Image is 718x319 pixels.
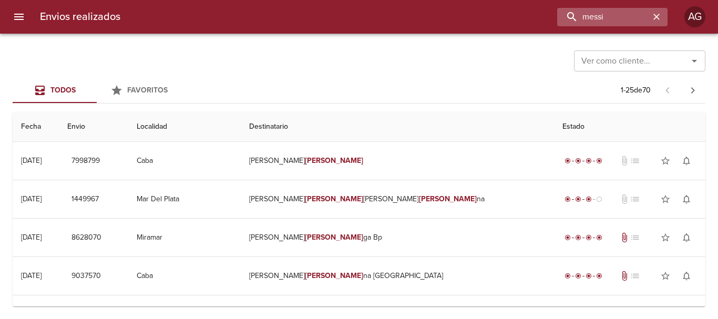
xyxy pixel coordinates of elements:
div: [DATE] [21,156,42,165]
div: Entregado [562,232,604,243]
span: Tiene documentos adjuntos [619,271,630,281]
span: notifications_none [681,232,692,243]
span: radio_button_unchecked [596,196,602,202]
span: 1449967 [71,193,99,206]
p: 1 - 25 de 70 [621,85,651,96]
button: Activar notificaciones [676,150,697,171]
span: notifications_none [681,156,692,166]
td: Caba [128,257,241,295]
th: Envio [59,112,128,142]
span: radio_button_checked [575,196,581,202]
span: radio_button_checked [575,234,581,241]
div: Tabs Envios [13,78,181,103]
div: [DATE] [21,194,42,203]
span: 7998799 [71,155,100,168]
span: radio_button_checked [565,158,571,164]
button: Activar notificaciones [676,227,697,248]
button: Agregar a favoritos [655,265,676,286]
span: No tiene documentos adjuntos [619,156,630,166]
div: Entregado [562,271,604,281]
th: Fecha [13,112,59,142]
th: Localidad [128,112,241,142]
span: radio_button_checked [596,158,602,164]
span: radio_button_checked [596,234,602,241]
span: No tiene pedido asociado [630,156,640,166]
button: 9037570 [67,266,105,286]
div: AG [684,6,705,27]
td: [PERSON_NAME] [PERSON_NAME] na [241,180,554,218]
h6: Envios realizados [40,8,120,25]
span: No tiene documentos adjuntos [619,194,630,204]
button: 8628070 [67,228,106,248]
button: 7998799 [67,151,104,171]
span: No tiene pedido asociado [630,271,640,281]
span: radio_button_checked [575,158,581,164]
span: radio_button_checked [565,234,571,241]
span: Pagina siguiente [680,78,705,103]
div: En viaje [562,194,604,204]
button: menu [6,4,32,29]
td: Miramar [128,219,241,256]
span: radio_button_checked [596,273,602,279]
button: Agregar a favoritos [655,189,676,210]
em: [PERSON_NAME] [305,194,363,203]
th: Destinatario [241,112,554,142]
span: radio_button_checked [575,273,581,279]
td: Mar Del Plata [128,180,241,218]
span: notifications_none [681,194,692,204]
span: radio_button_checked [586,158,592,164]
td: [PERSON_NAME] na [GEOGRAPHIC_DATA] [241,257,554,295]
span: radio_button_checked [586,234,592,241]
button: 1449967 [67,190,103,209]
td: Caba [128,142,241,180]
td: [PERSON_NAME] [241,142,554,180]
em: [PERSON_NAME] [419,194,477,203]
button: Activar notificaciones [676,189,697,210]
input: buscar [557,8,650,26]
span: radio_button_checked [586,196,592,202]
span: 9037570 [71,270,101,283]
span: Tiene documentos adjuntos [619,232,630,243]
div: Abrir información de usuario [684,6,705,27]
span: notifications_none [681,271,692,281]
span: star_border [660,232,671,243]
div: [DATE] [21,233,42,242]
span: radio_button_checked [586,273,592,279]
span: No tiene pedido asociado [630,194,640,204]
button: Agregar a favoritos [655,227,676,248]
em: [PERSON_NAME] [305,156,363,165]
span: Favoritos [127,86,168,95]
button: Activar notificaciones [676,265,697,286]
em: [PERSON_NAME] [305,271,363,280]
th: Estado [554,112,705,142]
span: radio_button_checked [565,273,571,279]
button: Agregar a favoritos [655,150,676,171]
span: star_border [660,194,671,204]
button: Abrir [687,54,702,68]
span: Pagina anterior [655,85,680,95]
span: Todos [50,86,76,95]
em: [PERSON_NAME] [305,233,363,242]
div: [DATE] [21,271,42,280]
div: Entregado [562,156,604,166]
span: star_border [660,271,671,281]
span: No tiene pedido asociado [630,232,640,243]
td: [PERSON_NAME] ga Bp [241,219,554,256]
span: star_border [660,156,671,166]
span: radio_button_checked [565,196,571,202]
span: 8628070 [71,231,101,244]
